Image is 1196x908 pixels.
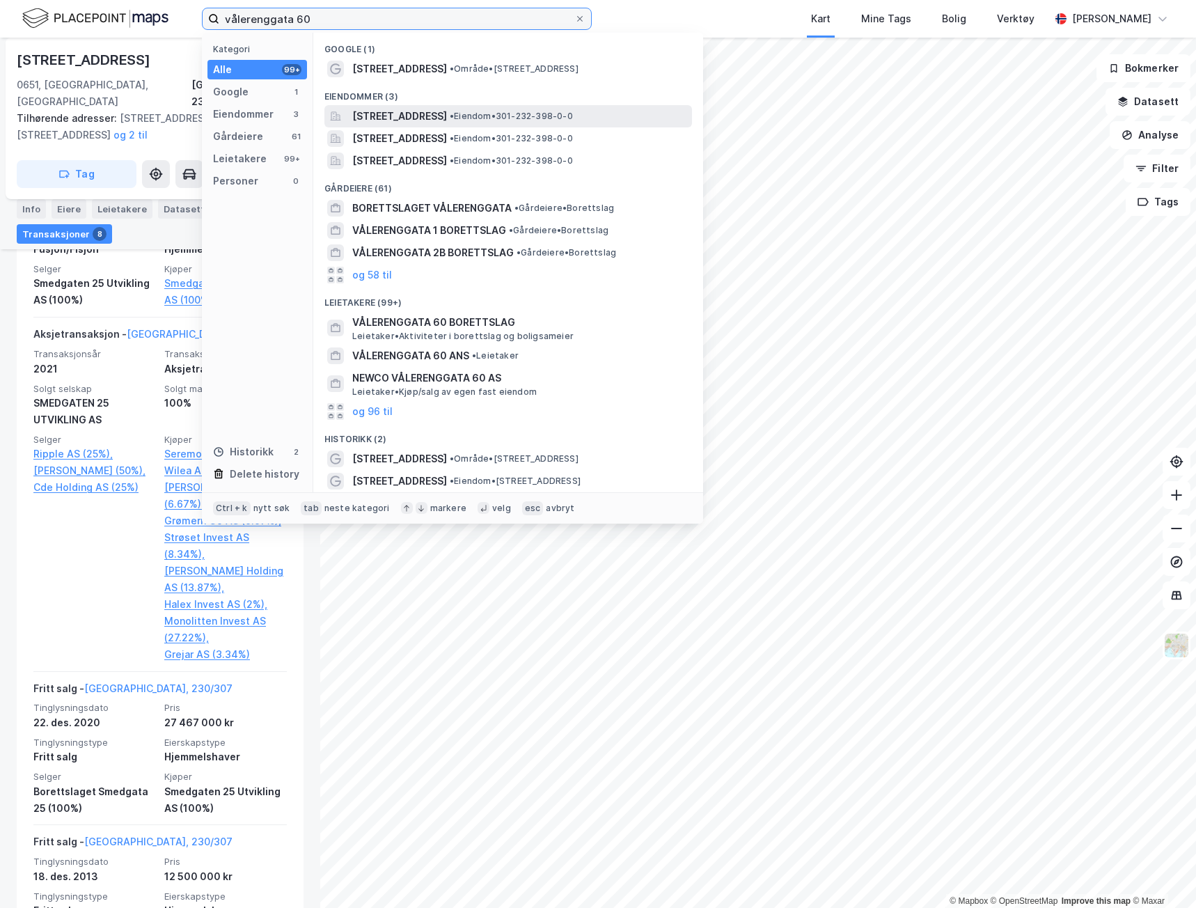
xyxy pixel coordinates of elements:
button: Datasett [1105,88,1190,116]
span: Eiendom • 301-232-398-0-0 [450,133,573,144]
div: Info [17,199,46,219]
span: Gårdeiere • Borettslag [514,203,614,214]
span: Tinglysningsdato [33,856,156,868]
span: Selger [33,263,156,275]
div: 99+ [282,153,301,164]
div: Eiere [52,199,86,219]
div: 8 [93,227,107,241]
span: • [450,155,454,166]
a: Smedgata 25 Panorama AS (100%) [164,275,287,308]
span: Pris [164,702,287,714]
div: Kontrollprogram for chat [1126,841,1196,908]
span: Område • [STREET_ADDRESS] [450,453,579,464]
div: Verktøy [997,10,1034,27]
div: Historikk [213,444,274,460]
span: [STREET_ADDRESS] [352,108,447,125]
span: • [517,247,521,258]
div: Fritt salg - [33,833,233,856]
div: Aksjetransaksjon - [33,326,275,348]
div: Smedgaten 25 Utvikling AS (100%) [33,275,156,308]
div: Smedgaten 25 Utvikling AS (100%) [164,783,287,817]
div: Historikk (2) [313,423,703,448]
div: 18. des. 2013 [33,868,156,885]
span: • [450,476,454,486]
a: Mapbox [950,896,988,906]
div: 100% [164,395,287,412]
a: Cde Holding AS (25%) [33,479,156,496]
a: Improve this map [1062,896,1131,906]
div: Alle [213,61,232,78]
span: Tinglysningsdato [33,702,156,714]
a: [GEOGRAPHIC_DATA], 230/307 [127,328,275,340]
span: • [514,203,519,213]
span: [STREET_ADDRESS] [352,130,447,147]
a: [GEOGRAPHIC_DATA], 230/307 [84,836,233,847]
span: Kjøper [164,263,287,275]
span: NEWCO VÅLERENGGATA 60 AS [352,370,686,386]
div: Datasett [158,199,210,219]
span: VÅLERENGGATA 2B BORETTSLAG [352,244,514,261]
span: Eiendom • [STREET_ADDRESS] [450,476,581,487]
div: Fritt salg - [33,680,233,703]
div: 3 [290,109,301,120]
div: Bolig [942,10,966,27]
div: Leietakere [92,199,152,219]
div: Ctrl + k [213,501,251,515]
span: • [450,63,454,74]
div: 27 467 000 kr [164,714,287,731]
div: Borettslaget Smedgata 25 (100%) [33,783,156,817]
a: Halex Invest AS (2%), [164,596,287,613]
span: Tinglysningstype [33,891,156,902]
span: [STREET_ADDRESS] [352,473,447,490]
a: [GEOGRAPHIC_DATA], 230/307 [84,682,233,694]
div: 61 [290,131,301,142]
div: [STREET_ADDRESS], [STREET_ADDRESS] [17,110,292,143]
span: • [472,350,476,361]
span: Eierskapstype [164,891,287,902]
div: 1 [290,86,301,97]
div: neste kategori [324,503,390,514]
div: Personer [213,173,258,189]
img: Z [1163,632,1190,659]
span: • [450,453,454,464]
span: Transaksjonsår [33,348,156,360]
a: [PERSON_NAME] AS (6.67%), [164,479,287,512]
span: Gårdeiere • Borettslag [517,247,616,258]
span: • [509,225,513,235]
span: Gårdeiere • Borettslag [509,225,608,236]
div: Fritt salg [33,749,156,765]
input: Søk på adresse, matrikkel, gårdeiere, leietakere eller personer [219,8,574,29]
span: Kjøper [164,434,287,446]
a: Grømern Go AS (6.67%), [164,512,287,529]
span: [STREET_ADDRESS] [352,451,447,467]
span: Leietaker • Aktiviteter i borettslag og boligsameier [352,331,574,342]
div: nytt søk [253,503,290,514]
img: logo.f888ab2527a4732fd821a326f86c7f29.svg [22,6,168,31]
button: Tag [17,160,136,188]
div: [PERSON_NAME] [1072,10,1151,27]
span: BORETTSLAGET VÅLERENGGATA [352,200,512,217]
span: VÅLERENGGATA 60 BORETTSLAG [352,314,686,331]
button: og 96 til [352,403,393,420]
span: Tilhørende adresser: [17,112,120,124]
span: Pris [164,856,287,868]
button: Filter [1124,155,1190,182]
div: 0 [290,175,301,187]
span: • [450,111,454,121]
div: markere [430,503,466,514]
a: [PERSON_NAME] (50%), [33,462,156,479]
a: Grejar AS (3.34%) [164,646,287,663]
span: VÅLERENGGATA 60 ANS [352,347,469,364]
span: VÅLERENGGATA 1 BORETTSLAG [352,222,506,239]
div: Leietakere (99+) [313,286,703,311]
span: Eierskapstype [164,737,287,749]
div: velg [492,503,511,514]
div: Transaksjoner [17,224,112,244]
div: esc [522,501,544,515]
span: Transaksjonstype [164,348,287,360]
div: Eiendommer [213,106,274,123]
button: Tags [1126,188,1190,216]
span: Leietaker • Kjøp/salg av egen fast eiendom [352,386,537,398]
span: Område • [STREET_ADDRESS] [450,63,579,75]
div: 12 500 000 kr [164,868,287,885]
